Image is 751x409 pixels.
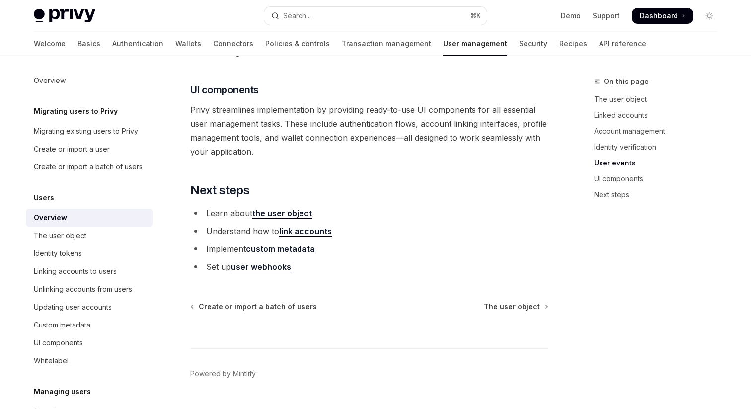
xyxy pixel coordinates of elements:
a: The user object [594,91,725,107]
span: The user object [484,302,540,312]
a: Demo [561,11,581,21]
li: Learn about [190,206,548,220]
div: Create or import a user [34,143,110,155]
span: UI components [190,83,259,97]
a: Create or import a user [26,140,153,158]
a: Updating user accounts [26,298,153,316]
div: The user object [34,230,86,242]
a: custom metadata [246,244,315,254]
a: Security [519,32,547,56]
a: The user object [484,302,547,312]
span: ⌘ K [470,12,481,20]
a: Transaction management [342,32,431,56]
a: Welcome [34,32,66,56]
a: Basics [77,32,100,56]
a: Custom metadata [26,316,153,334]
span: Next steps [190,182,249,198]
li: Set up [190,260,548,274]
a: Powered by Mintlify [190,369,256,379]
div: UI components [34,337,83,349]
a: UI components [26,334,153,352]
div: Overview [34,75,66,86]
h5: Migrating users to Privy [34,105,118,117]
a: Support [593,11,620,21]
div: Custom metadata [34,319,90,331]
a: Migrating existing users to Privy [26,122,153,140]
a: link accounts [279,226,332,237]
a: Account management [594,123,725,139]
a: User management [443,32,507,56]
span: Dashboard [640,11,678,21]
div: Whitelabel [34,355,69,367]
a: Recipes [559,32,587,56]
div: Unlinking accounts from users [34,283,132,295]
h5: Users [34,192,54,204]
h5: Managing users [34,386,91,398]
li: Implement [190,242,548,256]
a: the user object [252,208,312,219]
a: Overview [26,72,153,89]
button: Open search [264,7,487,25]
div: Identity tokens [34,247,82,259]
a: The user object [26,227,153,245]
a: User events [594,155,725,171]
div: Search... [283,10,311,22]
a: Unlinking accounts from users [26,280,153,298]
a: Overview [26,209,153,227]
a: Authentication [112,32,163,56]
a: Linked accounts [594,107,725,123]
a: Next steps [594,187,725,203]
a: Connectors [213,32,253,56]
div: Updating user accounts [34,301,112,313]
div: Create or import a batch of users [34,161,143,173]
a: Identity verification [594,139,725,155]
div: Migrating existing users to Privy [34,125,138,137]
a: UI components [594,171,725,187]
a: Policies & controls [265,32,330,56]
a: API reference [599,32,646,56]
img: light logo [34,9,95,23]
li: Understand how to [190,224,548,238]
span: Privy streamlines implementation by providing ready-to-use UI components for all essential user m... [190,103,548,159]
a: Dashboard [632,8,693,24]
div: Linking accounts to users [34,265,117,277]
span: On this page [604,76,649,87]
a: Linking accounts to users [26,262,153,280]
span: Create or import a batch of users [199,302,317,312]
div: Overview [34,212,67,224]
a: Create or import a batch of users [191,302,317,312]
a: Whitelabel [26,352,153,370]
a: Identity tokens [26,245,153,262]
a: user webhooks [231,262,291,272]
button: Toggle dark mode [701,8,717,24]
a: Create or import a batch of users [26,158,153,176]
a: Wallets [175,32,201,56]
